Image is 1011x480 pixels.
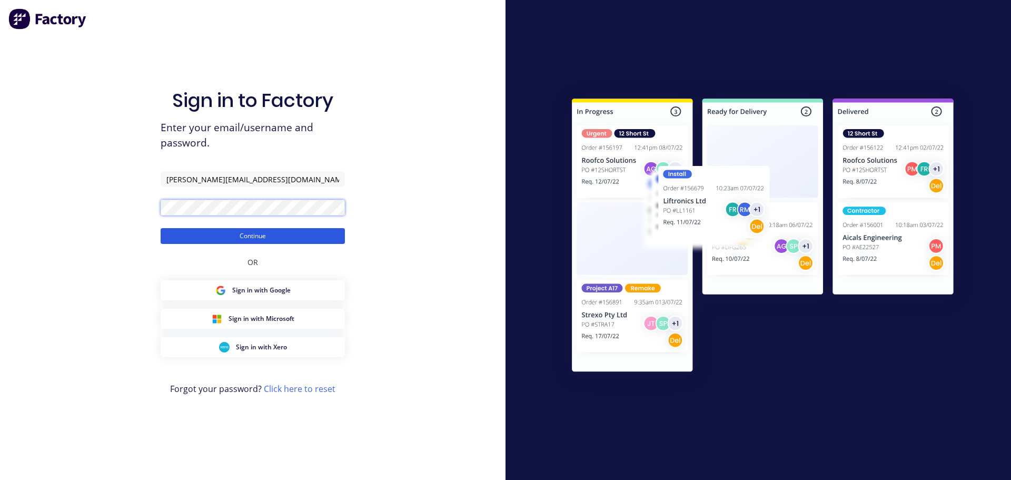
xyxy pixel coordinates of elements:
[549,77,977,397] img: Sign in
[170,383,335,395] span: Forgot your password?
[229,314,294,324] span: Sign in with Microsoft
[219,342,230,352] img: Xero Sign in
[161,309,345,329] button: Microsoft Sign inSign in with Microsoft
[8,8,87,30] img: Factory
[161,171,345,187] input: Email/Username
[264,383,335,395] a: Click here to reset
[215,285,226,296] img: Google Sign in
[247,244,258,280] div: OR
[172,89,333,112] h1: Sign in to Factory
[161,337,345,357] button: Xero Sign inSign in with Xero
[161,228,345,244] button: Continue
[212,314,222,324] img: Microsoft Sign in
[236,342,287,352] span: Sign in with Xero
[161,280,345,300] button: Google Sign inSign in with Google
[161,120,345,151] span: Enter your email/username and password.
[232,286,291,295] span: Sign in with Google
